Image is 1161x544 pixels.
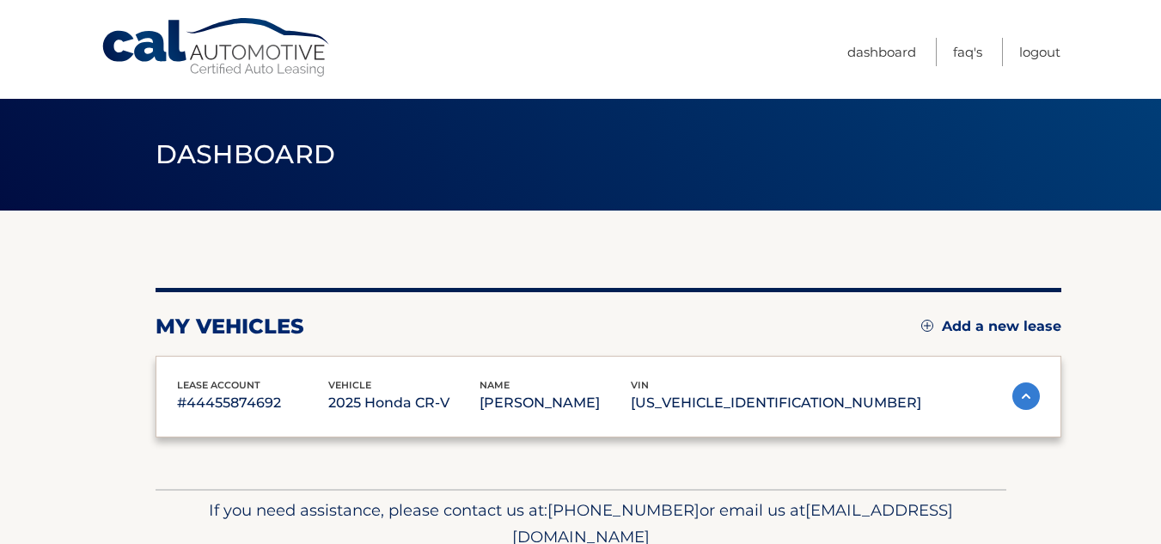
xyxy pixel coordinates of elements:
[328,379,371,391] span: vehicle
[480,391,631,415] p: [PERSON_NAME]
[1019,38,1060,66] a: Logout
[847,38,916,66] a: Dashboard
[177,391,328,415] p: #44455874692
[156,314,304,339] h2: my vehicles
[921,318,1061,335] a: Add a new lease
[156,138,336,170] span: Dashboard
[1012,382,1040,410] img: accordion-active.svg
[480,379,510,391] span: name
[328,391,480,415] p: 2025 Honda CR-V
[953,38,982,66] a: FAQ's
[631,391,921,415] p: [US_VEHICLE_IDENTIFICATION_NUMBER]
[921,320,933,332] img: add.svg
[101,17,333,78] a: Cal Automotive
[177,379,260,391] span: lease account
[547,500,700,520] span: [PHONE_NUMBER]
[631,379,649,391] span: vin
